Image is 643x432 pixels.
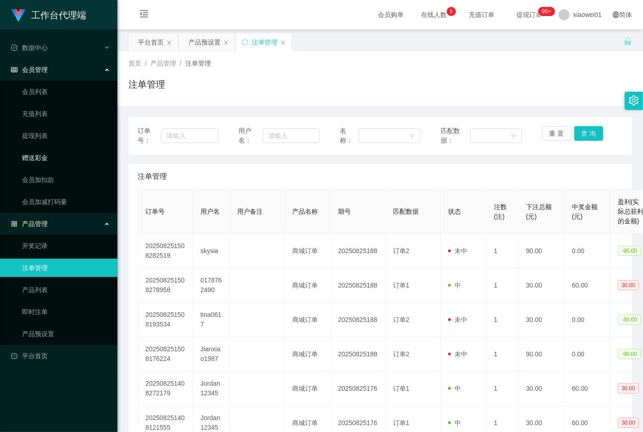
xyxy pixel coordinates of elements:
[618,280,639,290] span: 30.00
[11,66,48,73] span: 会员管理
[331,337,386,371] td: 20250825188
[22,325,110,343] a: 产品预设置
[624,37,632,45] i: 图标: unlock
[285,337,331,371] td: 商城订单
[538,7,555,16] sup: 963
[441,126,470,145] span: 匹配数据：
[487,303,519,337] td: 1
[11,66,17,73] i: 图标: table
[331,234,386,268] td: 20250825188
[613,11,619,18] i: 图标: global
[565,268,610,303] td: 60.00
[629,95,639,105] i: 图标: setting
[519,234,565,268] td: 90.00
[22,127,110,145] a: 提现列表
[393,208,419,215] span: 匹配数据
[263,128,320,143] input: 请输入
[542,126,571,141] button: 重 置
[145,60,147,67] span: /
[22,193,110,211] a: 会员加减打码量
[285,303,331,337] td: 商城订单
[22,281,110,299] a: 产品列表
[188,33,221,51] div: 产品预设置
[448,316,467,323] span: 未中
[238,126,262,145] span: 用户名：
[448,247,467,255] span: 未中
[128,78,165,91] h1: 注单管理
[487,268,519,303] td: 1
[11,11,86,18] a: 工作台代理端
[618,383,639,393] span: 30.00
[193,234,230,268] td: skysia
[138,234,193,268] td: 202508251508282519
[449,7,453,16] p: 8
[200,208,220,215] span: 用户名
[11,347,110,365] a: 图标: dashboard平台首页
[22,303,110,321] a: 即时注单
[280,40,286,45] i: 图标: close
[22,259,110,277] a: 注单管理
[292,208,318,215] span: 产品名称
[464,11,499,18] span: 充值订单
[180,60,182,67] span: /
[416,11,451,18] span: 在线人数
[519,337,565,371] td: 90.00
[138,268,193,303] td: 202508251508278958
[526,203,552,220] span: 下注总额(元)
[448,282,461,289] span: 中
[340,126,359,145] span: 名称：
[193,337,230,371] td: Jianxiao1987
[145,208,165,215] span: 订单号
[565,371,610,406] td: 60.00
[393,247,410,255] span: 订单2
[618,418,639,428] span: 30.00
[223,40,229,45] i: 图标: close
[150,60,176,67] span: 产品管理
[22,237,110,255] a: 开奖记录
[447,7,456,16] sup: 8
[393,316,410,323] span: 订单2
[161,128,218,143] input: 请输入
[565,337,610,371] td: 0.00
[193,371,230,406] td: Jordan12345
[393,419,410,426] span: 订单1
[393,282,410,289] span: 订单1
[331,371,386,406] td: 20250825176
[138,171,167,182] span: 注单管理
[242,39,248,45] i: 图标: sync
[618,246,641,256] span: -90.00
[11,44,17,51] i: 图标: check-circle-o
[565,303,610,337] td: 0.00
[285,268,331,303] td: 商城订单
[237,208,263,215] span: 用户备注
[572,203,598,220] span: 中奖金额(元)
[393,350,410,358] span: 订单2
[338,208,351,215] span: 期号
[185,60,211,67] span: 注单管理
[11,220,48,227] span: 产品管理
[22,149,110,167] a: 赠送彩金
[31,0,86,30] h1: 工作台代理端
[193,303,230,337] td: tina0617
[618,315,641,325] span: -30.00
[331,303,386,337] td: 20250825188
[512,11,547,18] span: 提现订单
[519,303,565,337] td: 30.00
[519,371,565,406] td: 30.00
[138,126,161,145] span: 订单号：
[487,234,519,268] td: 1
[565,234,610,268] td: 0.00
[128,0,160,30] i: 图标: menu-fold
[285,371,331,406] td: 商城订单
[193,268,230,303] td: 0178762490
[331,268,386,303] td: 20250825188
[138,303,193,337] td: 202508251508193534
[448,350,467,358] span: 未中
[494,203,507,220] span: 注数(注)
[448,385,461,392] span: 中
[448,419,461,426] span: 中
[138,33,164,51] div: 平台首页
[138,337,193,371] td: 202508251508176224
[285,234,331,268] td: 商城订单
[22,105,110,123] a: 充值列表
